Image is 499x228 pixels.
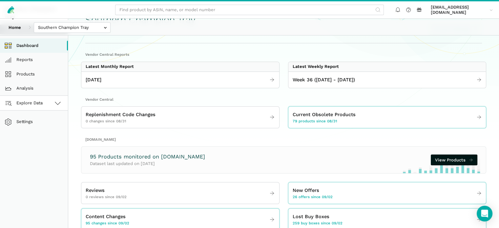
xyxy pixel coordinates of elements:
[477,206,492,221] div: Open Intercom Messenger
[293,194,333,199] span: 26 offers since 09/02
[288,211,486,228] a: Lost Buy Boxes 259 buy boxes since 09/02
[81,74,279,86] a: [DATE]
[81,185,279,202] a: Reviews 0 reviews since 09/02
[431,5,487,15] span: [EMAIL_ADDRESS][DOMAIN_NAME]
[81,211,279,228] a: Content Changes 95 changes since 09/02
[7,99,43,107] span: Explore Data
[34,22,111,33] input: Southern Champion Tray
[86,76,101,84] span: [DATE]
[81,109,279,126] a: Replenishment Code Changes 0 changes since 08/31
[288,74,486,86] a: Week 36 ([DATE] - [DATE])
[86,111,156,118] span: Replenishment Code Changes
[293,76,355,84] span: Week 36 ([DATE] - [DATE])
[86,187,105,194] span: Reviews
[115,5,384,15] input: Find product by ASIN, name, or model number
[288,109,486,126] a: Current Obsolete Products 79 products since 08/31
[86,213,126,220] span: Content Changes
[90,153,205,161] h3: 95 Products monitored on [DOMAIN_NAME]
[86,220,129,226] span: 95 changes since 09/02
[293,213,329,220] span: Lost Buy Boxes
[4,22,25,33] a: Home
[293,118,337,124] span: 79 products since 08/31
[86,64,134,69] div: Latest Monthly Report
[86,118,126,124] span: 0 changes since 08/31
[293,220,343,226] span: 259 buy boxes since 09/02
[288,185,486,202] a: New Offers 26 offers since 09/02
[293,187,319,194] span: New Offers
[85,52,482,57] h2: Vendor Central Reports
[90,160,205,167] p: Dataset last updated on [DATE]
[85,97,482,102] h2: Vendor Central
[293,64,339,69] div: Latest Weekly Report
[293,111,356,118] span: Current Obsolete Products
[435,157,466,163] span: View Products
[86,194,127,199] span: 0 reviews since 09/02
[429,4,495,16] a: [EMAIL_ADDRESS][DOMAIN_NAME]
[431,155,477,165] a: View Products
[85,137,482,142] h2: [DOMAIN_NAME]
[85,14,196,25] h1: Southern Champion Tray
